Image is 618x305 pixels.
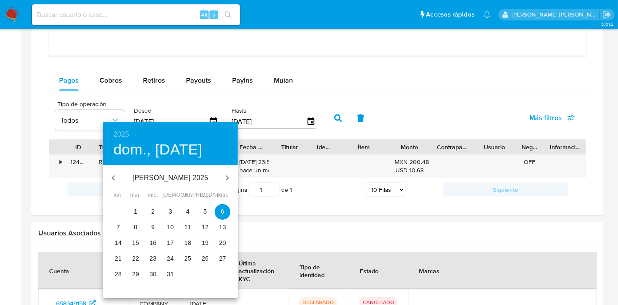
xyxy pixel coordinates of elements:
button: 21 [110,251,126,267]
button: 3 [163,204,178,220]
button: 5 [197,204,213,220]
button: 12 [197,220,213,235]
button: 16 [145,235,161,251]
button: 9 [145,220,161,235]
button: 18 [180,235,196,251]
button: 29 [128,267,143,282]
p: 2 [151,207,155,216]
p: 27 [219,254,226,263]
button: 23 [145,251,161,267]
p: 21 [115,254,122,263]
button: 28 [110,267,126,282]
button: 15 [128,235,143,251]
p: 29 [132,270,139,278]
p: 3 [169,207,172,216]
span: mar. [128,191,143,200]
button: 10 [163,220,178,235]
p: 9 [151,223,155,231]
p: 11 [184,223,191,231]
p: 13 [219,223,226,231]
button: 20 [215,235,230,251]
p: 18 [184,238,191,247]
span: lun. [110,191,126,200]
button: 2 [145,204,161,220]
p: 28 [115,270,122,278]
p: 14 [115,238,122,247]
p: 20 [219,238,226,247]
p: 22 [132,254,139,263]
button: 19 [197,235,213,251]
button: 27 [215,251,230,267]
span: vie. [180,191,196,200]
p: 31 [167,270,174,278]
p: 26 [202,254,209,263]
p: 19 [202,238,209,247]
button: 31 [163,267,178,282]
p: 7 [116,223,120,231]
p: 15 [132,238,139,247]
button: 22 [128,251,143,267]
button: 13 [215,220,230,235]
button: 11 [180,220,196,235]
p: 12 [202,223,209,231]
p: 1 [134,207,137,216]
button: 30 [145,267,161,282]
button: 24 [163,251,178,267]
button: 25 [180,251,196,267]
button: 4 [180,204,196,220]
button: 26 [197,251,213,267]
p: 17 [167,238,174,247]
button: 17 [163,235,178,251]
p: 5 [203,207,207,216]
p: 24 [167,254,174,263]
p: 10 [167,223,174,231]
button: dom., [DATE] [113,141,203,159]
span: mié. [145,191,161,200]
p: 23 [150,254,156,263]
span: [DEMOGRAPHIC_DATA]. [163,191,178,200]
button: 1 [128,204,143,220]
p: 6 [221,207,224,216]
button: 8 [128,220,143,235]
p: 8 [134,223,137,231]
span: sáb. [197,191,213,200]
button: 2025 [113,128,129,141]
button: 7 [110,220,126,235]
span: dom. [215,191,230,200]
button: 6 [215,204,230,220]
p: 30 [150,270,156,278]
p: [PERSON_NAME] 2025 [124,173,217,183]
p: 25 [184,254,191,263]
p: 16 [150,238,156,247]
p: 4 [186,207,189,216]
button: 14 [110,235,126,251]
